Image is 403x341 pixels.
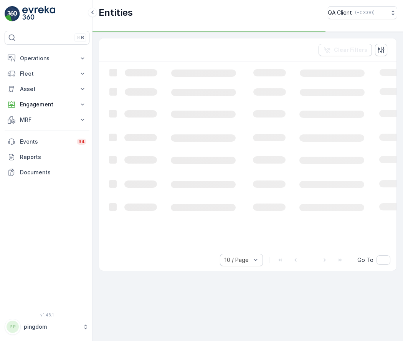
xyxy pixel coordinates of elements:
[99,7,133,19] p: Entities
[20,55,74,62] p: Operations
[5,51,89,66] button: Operations
[5,112,89,127] button: MRF
[5,165,89,180] a: Documents
[20,70,74,78] p: Fleet
[20,138,72,146] p: Events
[20,101,74,108] p: Engagement
[357,256,373,264] span: Go To
[20,169,86,176] p: Documents
[20,153,86,161] p: Reports
[78,139,85,145] p: 34
[5,134,89,149] a: Events34
[334,46,367,54] p: Clear Filters
[22,6,55,22] img: logo_light-DOdMpM7g.png
[20,85,74,93] p: Asset
[319,44,372,56] button: Clear Filters
[5,97,89,112] button: Engagement
[355,10,375,16] p: ( +03:00 )
[328,9,352,17] p: QA Client
[76,35,84,41] p: ⌘B
[5,81,89,97] button: Asset
[20,116,74,124] p: MRF
[5,6,20,22] img: logo
[5,313,89,317] span: v 1.48.1
[5,66,89,81] button: Fleet
[5,319,89,335] button: PPpingdom
[5,149,89,165] a: Reports
[7,321,19,333] div: PP
[328,6,397,19] button: QA Client(+03:00)
[24,323,79,331] p: pingdom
